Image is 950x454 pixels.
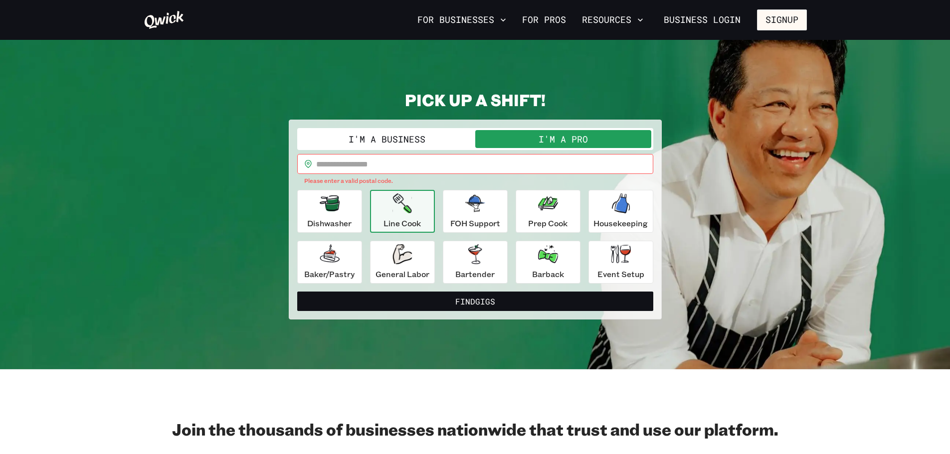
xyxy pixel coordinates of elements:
[757,9,807,30] button: Signup
[516,241,580,284] button: Barback
[299,130,475,148] button: I'm a Business
[475,130,651,148] button: I'm a Pro
[413,11,510,28] button: For Businesses
[370,241,435,284] button: General Labor
[655,9,749,30] a: Business Login
[578,11,647,28] button: Resources
[528,217,568,229] p: Prep Cook
[297,241,362,284] button: Baker/Pastry
[450,217,500,229] p: FOH Support
[144,419,807,439] h2: Join the thousands of businesses nationwide that trust and use our platform.
[370,190,435,233] button: Line Cook
[383,217,421,229] p: Line Cook
[593,217,648,229] p: Housekeeping
[588,241,653,284] button: Event Setup
[304,176,646,186] p: Please enter a valid postal code.
[455,268,495,280] p: Bartender
[518,11,570,28] a: For Pros
[304,268,355,280] p: Baker/Pastry
[588,190,653,233] button: Housekeeping
[297,292,653,311] button: FindGigs
[289,90,662,110] h2: PICK UP A SHIFT!
[532,268,564,280] p: Barback
[597,268,644,280] p: Event Setup
[443,190,508,233] button: FOH Support
[307,217,352,229] p: Dishwasher
[516,190,580,233] button: Prep Cook
[297,190,362,233] button: Dishwasher
[443,241,508,284] button: Bartender
[376,268,429,280] p: General Labor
